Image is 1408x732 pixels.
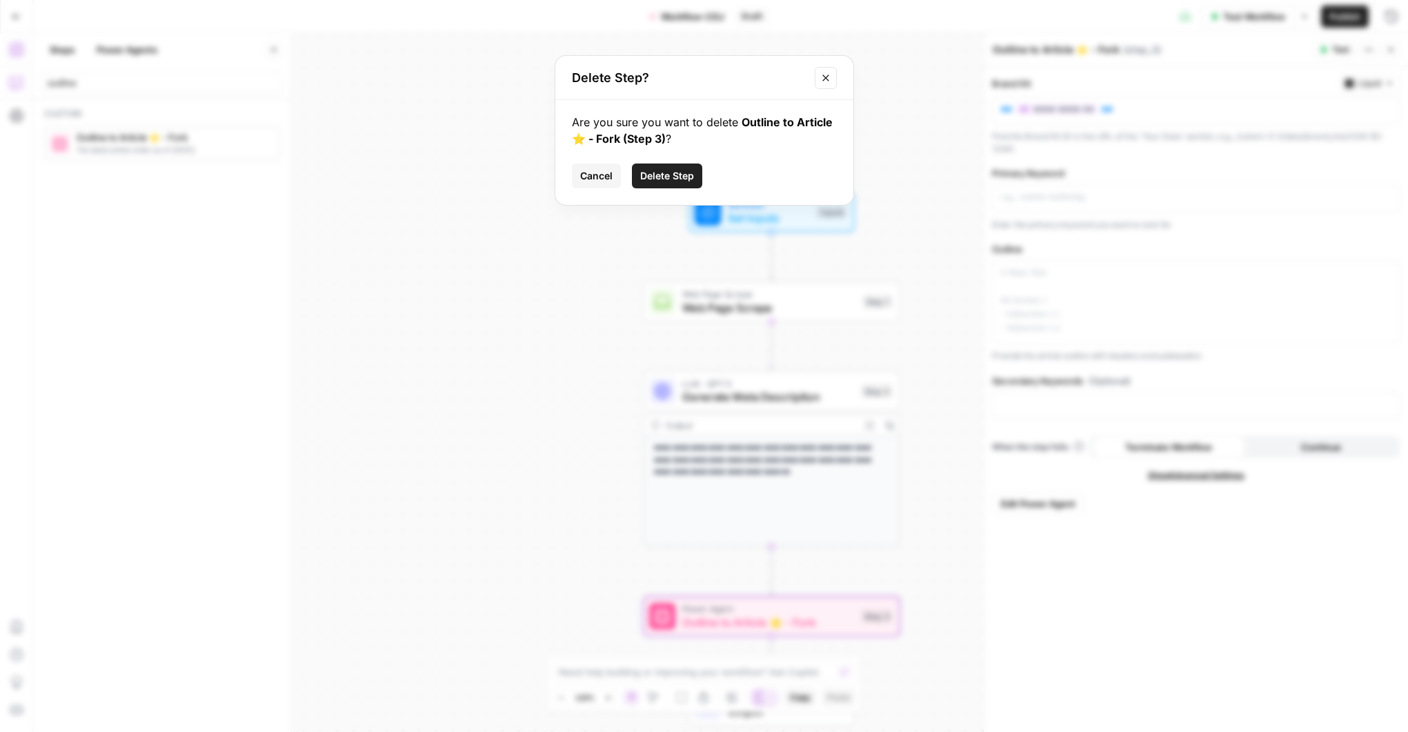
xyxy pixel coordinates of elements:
button: Close modal [815,67,837,89]
button: Delete Step [632,164,702,188]
div: Are you sure you want to delete ? [572,114,837,147]
h2: Delete Step? [572,68,806,88]
button: Cancel [572,164,621,188]
span: Cancel [580,169,613,183]
span: Delete Step [640,169,694,183]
